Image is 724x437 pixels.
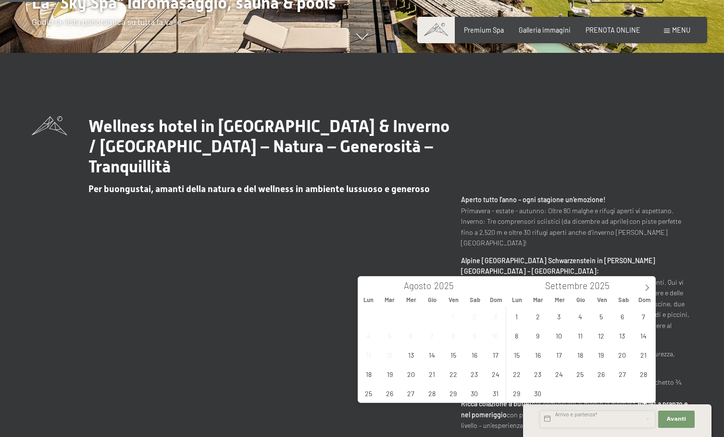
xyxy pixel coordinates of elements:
p: Primavera - estate - autunno: Oltre 80 malghe e rifugi aperti vi aspettano. Inverno: Tre comprens... [461,194,692,249]
input: Year [587,280,619,291]
span: Settembre 23, 2025 [528,364,547,383]
span: Agosto 24, 2025 [486,364,505,383]
span: Menu [672,26,690,34]
span: Agosto 1, 2025 [444,307,462,326]
span: Agosto 27, 2025 [401,384,420,402]
span: Agosto 5, 2025 [380,326,399,345]
span: Settembre 16, 2025 [528,345,547,364]
span: Settembre 26, 2025 [592,364,611,383]
span: Mer [400,297,422,303]
span: Settembre 17, 2025 [549,345,568,364]
span: Agosto 20, 2025 [401,364,420,383]
button: Avanti [658,411,695,428]
span: Settembre 4, 2025 [571,307,589,326]
span: Agosto 2, 2025 [465,307,484,326]
span: Settembre 19, 2025 [592,345,611,364]
span: Sab [612,297,634,303]
span: Gio [422,297,443,303]
span: Agosto 6, 2025 [401,326,420,345]
span: Agosto 31, 2025 [486,384,505,402]
strong: Alpine [GEOGRAPHIC_DATA] Schwarzenstein in [PERSON_NAME][GEOGRAPHIC_DATA] – [GEOGRAPHIC_DATA]: [461,256,655,276]
span: Per buongustai, amanti della natura e del wellness in ambiente lussuoso e generoso [88,183,430,194]
a: PRENOTA ONLINE [586,26,640,34]
input: Year [431,280,463,291]
span: Settembre 7, 2025 [634,307,653,326]
span: Gio [570,297,591,303]
span: Settembre 24, 2025 [549,364,568,383]
span: Settembre 30, 2025 [528,384,547,402]
span: Settembre 9, 2025 [528,326,547,345]
span: Settembre 20, 2025 [613,345,632,364]
span: Agosto 28, 2025 [423,384,441,402]
a: Premium Spa [464,26,504,34]
span: Agosto 4, 2025 [359,326,378,345]
span: Sab [464,297,485,303]
span: Agosto 9, 2025 [465,326,484,345]
span: Settembre 1, 2025 [507,307,526,326]
span: Mar [379,297,400,303]
p: Un wellness hotel esclusivo che soddisfa anche i desideri più esigenti. Qui vi aspettano giornate... [461,255,692,342]
span: Settembre 3, 2025 [549,307,568,326]
span: Settembre 14, 2025 [634,326,653,345]
span: Settembre 15, 2025 [507,345,526,364]
span: Agosto 8, 2025 [444,326,462,345]
span: Agosto 16, 2025 [465,345,484,364]
span: Agosto 15, 2025 [444,345,462,364]
span: Ven [591,297,612,303]
span: Dom [486,297,507,303]
span: Settembre 18, 2025 [571,345,589,364]
p: E per il palato? Vi viziamo tutto il giorno con il nostro raffinato pacchetto ¾ gourmet: per comi... [461,377,692,431]
span: Settembre 21, 2025 [634,345,653,364]
span: Settembre 22, 2025 [507,364,526,383]
span: Agosto 19, 2025 [380,364,399,383]
span: Agosto 26, 2025 [380,384,399,402]
span: Agosto 25, 2025 [359,384,378,402]
span: Settembre 25, 2025 [571,364,589,383]
strong: Buffet a pranzo e nel pomeriggio [461,400,688,419]
span: Agosto 7, 2025 [423,326,441,345]
span: Agosto 10, 2025 [486,326,505,345]
span: Settembre 13, 2025 [613,326,632,345]
span: Agosto 21, 2025 [423,364,441,383]
strong: Ricca colazione a buffet [461,400,532,408]
span: Agosto 22, 2025 [444,364,462,383]
span: Settembre 29, 2025 [507,384,526,402]
span: Avanti [667,415,686,423]
strong: Aperto tutto l’anno – ogni stagione un’emozione! [461,195,606,204]
span: Settembre 5, 2025 [592,307,611,326]
span: Settembre 2, 2025 [528,307,547,326]
span: Agosto 12, 2025 [380,345,399,364]
span: Settembre [545,281,587,291]
span: Agosto 11, 2025 [359,345,378,364]
span: Mer [549,297,570,303]
span: Agosto 18, 2025 [359,364,378,383]
span: Ven [443,297,464,303]
span: Agosto 23, 2025 [465,364,484,383]
span: Lun [507,297,528,303]
span: Settembre 6, 2025 [613,307,632,326]
span: Settembre 28, 2025 [634,364,653,383]
span: Settembre 11, 2025 [571,326,589,345]
span: Dom [634,297,655,303]
span: Lun [358,297,379,303]
span: Agosto 17, 2025 [486,345,505,364]
span: Settembre 12, 2025 [592,326,611,345]
span: Agosto 29, 2025 [444,384,462,402]
a: Galleria immagini [519,26,571,34]
span: Mar [528,297,549,303]
span: Agosto [404,281,431,291]
span: Wellness hotel in [GEOGRAPHIC_DATA] & Inverno / [GEOGRAPHIC_DATA] – Natura – Generosità – Tranqui... [88,116,449,176]
span: Agosto 30, 2025 [465,384,484,402]
span: Settembre 8, 2025 [507,326,526,345]
span: Settembre 10, 2025 [549,326,568,345]
span: Settembre 27, 2025 [613,364,632,383]
span: Agosto 3, 2025 [486,307,505,326]
span: Agosto 13, 2025 [401,345,420,364]
span: Agosto 14, 2025 [423,345,441,364]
